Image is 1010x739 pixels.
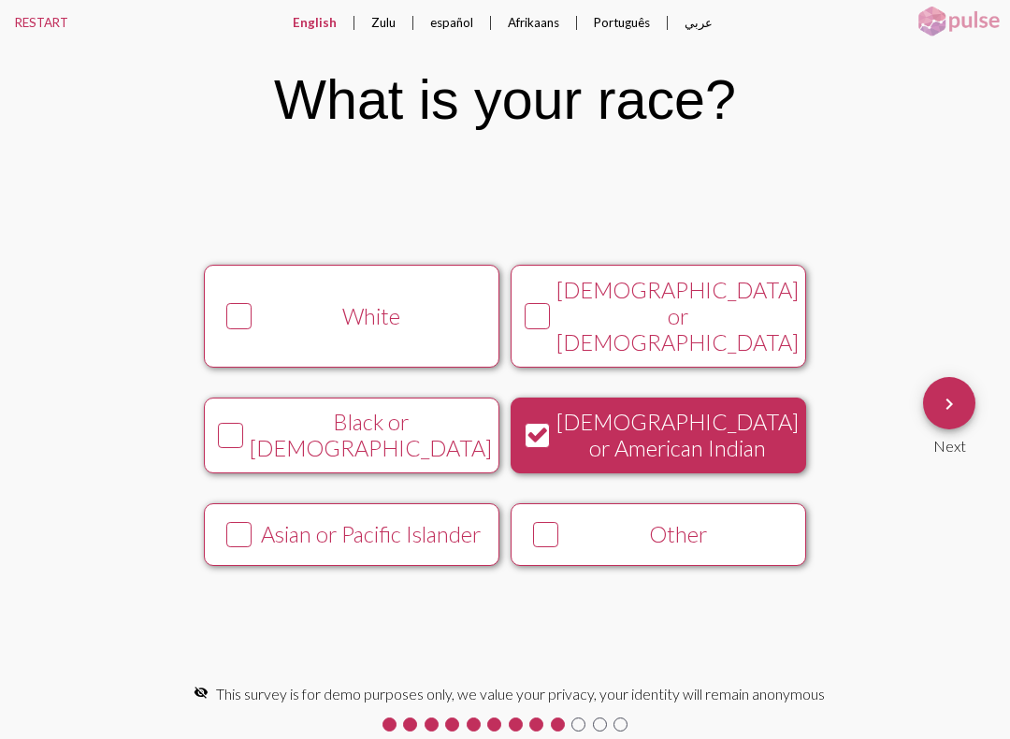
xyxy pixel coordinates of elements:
[556,277,799,355] div: [DEMOGRAPHIC_DATA] or [DEMOGRAPHIC_DATA]
[923,377,975,429] button: Next Question
[556,409,799,461] div: [DEMOGRAPHIC_DATA] or American Indian
[912,5,1005,38] img: pulsehorizontalsmall.png
[250,409,492,461] div: Black or [DEMOGRAPHIC_DATA]
[938,393,960,415] mat-icon: Next Question
[565,521,790,547] div: Other
[204,503,499,566] button: Asian or Pacific Islander
[216,685,825,703] span: This survey is for demo purposes only, we value your privacy, your identity will remain anonymous
[511,398,806,474] button: [DEMOGRAPHIC_DATA] or American Indian
[274,67,736,132] div: What is your race?
[923,429,975,455] div: Next
[204,398,499,474] button: Black or [DEMOGRAPHIC_DATA]
[258,521,483,547] div: Asian or Pacific Islander
[204,265,499,368] button: White
[258,303,483,329] div: White
[194,685,209,700] mat-icon: visibility_off
[511,503,806,566] button: Other
[511,265,806,368] button: [DEMOGRAPHIC_DATA] or [DEMOGRAPHIC_DATA]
